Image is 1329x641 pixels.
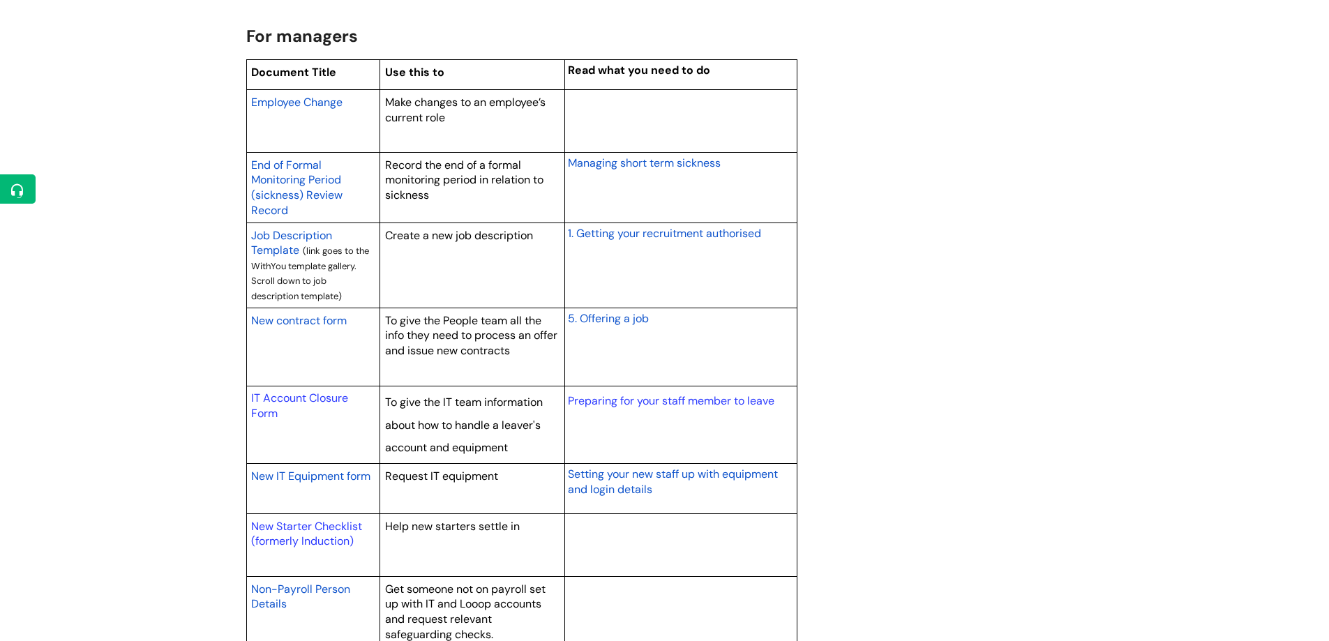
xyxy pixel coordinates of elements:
span: (link goes to the WithYou template gallery. Scroll down to job description template) [251,245,369,302]
span: Setting your new staff up with equipment and login details [568,467,778,497]
span: Create a new job description [385,228,533,243]
span: Help new starters settle in [385,519,520,534]
a: Job Description Template [251,227,332,259]
a: 5. Offering a job [568,310,649,326]
a: Managing short term sickness [568,154,721,171]
span: Employee Change [251,95,343,110]
span: To give the People team all the info they need to process an offer and issue new contracts [385,313,557,358]
span: Job Description Template [251,228,332,258]
span: For managers [246,25,358,47]
a: Employee Change [251,93,343,110]
a: New contract form [251,312,347,329]
a: Setting your new staff up with equipment and login details [568,465,778,497]
span: Request IT equipment [385,469,498,483]
span: New IT Equipment form [251,469,370,483]
span: To give the IT team information about how to handle a leaver's account and equipment [385,395,543,455]
a: Preparing for your staff member to leave [568,393,774,408]
span: 1. Getting your recruitment authorised [568,226,761,241]
a: New Starter Checklist (formerly Induction) [251,519,362,549]
span: End of Formal Monitoring Period (sickness) Review Record [251,158,343,218]
span: Read what you need to do [568,63,710,77]
a: IT Account Closure Form [251,391,348,421]
span: 5. Offering a job [568,311,649,326]
span: Document Title [251,65,336,80]
span: Use this to [385,65,444,80]
span: Non-Payroll Person Details [251,582,350,612]
span: Make changes to an employee’s current role [385,95,546,125]
span: Managing short term sickness [568,156,721,170]
a: Non-Payroll Person Details [251,580,350,612]
span: Record the end of a formal monitoring period in relation to sickness [385,158,543,202]
a: New IT Equipment form [251,467,370,484]
span: New contract form [251,313,347,328]
a: 1. Getting your recruitment authorised [568,225,761,241]
a: End of Formal Monitoring Period (sickness) Review Record [251,156,343,218]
